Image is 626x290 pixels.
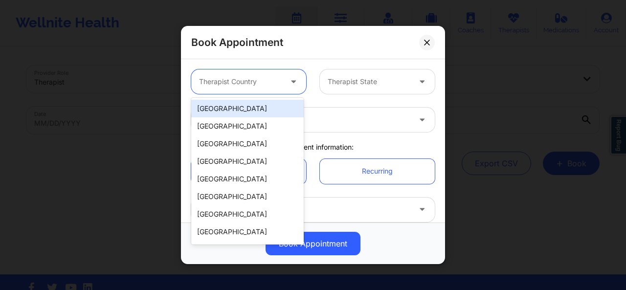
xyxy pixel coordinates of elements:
[191,170,304,188] div: [GEOGRAPHIC_DATA]
[191,153,304,170] div: [GEOGRAPHIC_DATA]
[191,205,304,223] div: [GEOGRAPHIC_DATA]
[191,223,304,241] div: [GEOGRAPHIC_DATA]
[191,36,283,49] h2: Book Appointment
[191,241,304,258] div: [GEOGRAPHIC_DATA]
[320,158,435,183] a: Recurring
[184,142,442,152] div: Appointment information:
[191,188,304,205] div: [GEOGRAPHIC_DATA]
[266,232,360,255] button: Book Appointment
[191,100,304,117] div: [GEOGRAPHIC_DATA]
[191,135,304,153] div: [GEOGRAPHIC_DATA]
[191,117,304,135] div: [GEOGRAPHIC_DATA]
